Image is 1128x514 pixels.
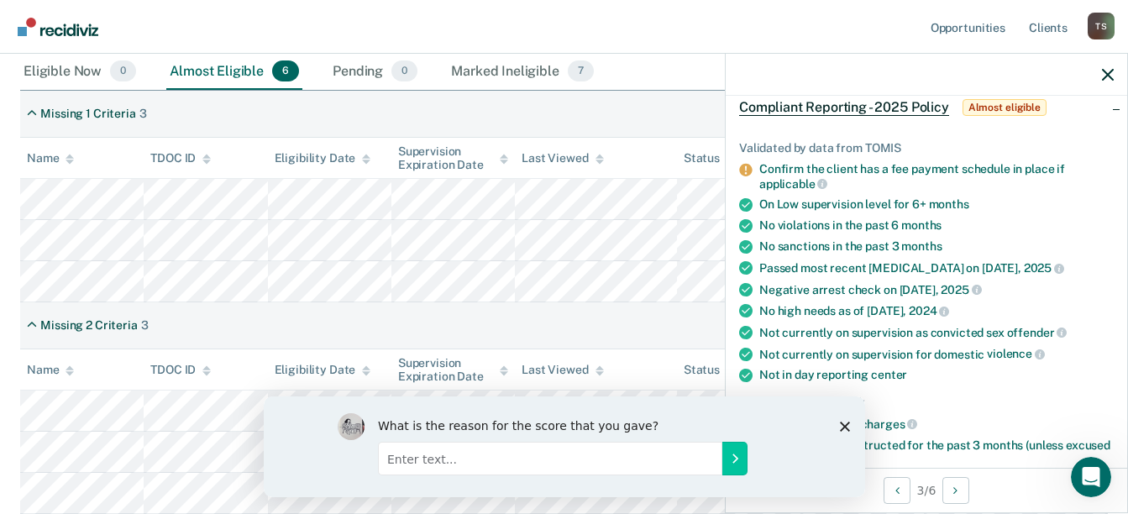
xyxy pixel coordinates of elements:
[739,99,949,116] span: Compliant Reporting - 2025 Policy
[264,396,865,497] iframe: Survey by Kim from Recidiviz
[942,477,969,504] button: Next Opportunity
[275,363,371,377] div: Eligibility Date
[987,347,1045,360] span: violence
[726,81,1127,134] div: Compliant Reporting - 2025 PolicyAlmost eligible
[726,468,1127,512] div: 3 / 6
[759,162,1114,191] div: Confirm the client has a fee payment schedule in place if applicable
[150,363,211,377] div: TDOC ID
[759,218,1114,233] div: No violations in the past 6
[27,151,74,165] div: Name
[759,438,1114,467] div: Has reported as instructed for the past 3 months (unless excused or
[1088,13,1115,39] button: Profile dropdown button
[759,347,1114,362] div: Not currently on supervision for domestic
[329,54,421,91] div: Pending
[141,318,149,333] div: 3
[901,239,942,253] span: months
[18,18,98,36] img: Recidiviz
[739,141,1114,155] div: Validated by data from TOMIS
[1007,326,1068,339] span: offender
[448,54,597,91] div: Marked Ineligible
[166,54,302,91] div: Almost Eligible
[884,477,910,504] button: Previous Opportunity
[941,283,981,296] span: 2025
[684,363,720,377] div: Status
[963,99,1047,116] span: Almost eligible
[275,151,371,165] div: Eligibility Date
[909,304,949,317] span: 2024
[568,60,594,82] span: 7
[759,260,1114,275] div: Passed most recent [MEDICAL_DATA] on [DATE],
[398,356,508,385] div: Supervision Expiration Date
[759,368,1114,382] div: Not in day reporting
[40,107,135,121] div: Missing 1 Criteria
[110,60,136,82] span: 0
[27,363,74,377] div: Name
[759,417,1114,432] div: No pending felony
[1024,261,1064,275] span: 2025
[150,151,211,165] div: TDOC ID
[739,396,1114,410] div: Requirements to check
[684,151,720,165] div: Status
[759,303,1114,318] div: No high needs as of [DATE],
[20,54,139,91] div: Eligible Now
[759,325,1114,340] div: Not currently on supervision as convicted sex
[861,417,918,431] span: charges
[759,239,1114,254] div: No sanctions in the past 3
[272,60,299,82] span: 6
[1088,13,1115,39] div: T S
[139,107,147,121] div: 3
[929,197,969,211] span: months
[522,151,603,165] div: Last Viewed
[391,60,417,82] span: 0
[522,363,603,377] div: Last Viewed
[759,282,1114,297] div: Negative arrest check on [DATE],
[40,318,137,333] div: Missing 2 Criteria
[398,144,508,173] div: Supervision Expiration Date
[759,197,1114,212] div: On Low supervision level for 6+
[901,218,942,232] span: months
[871,368,907,381] span: center
[1071,457,1111,497] iframe: Intercom live chat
